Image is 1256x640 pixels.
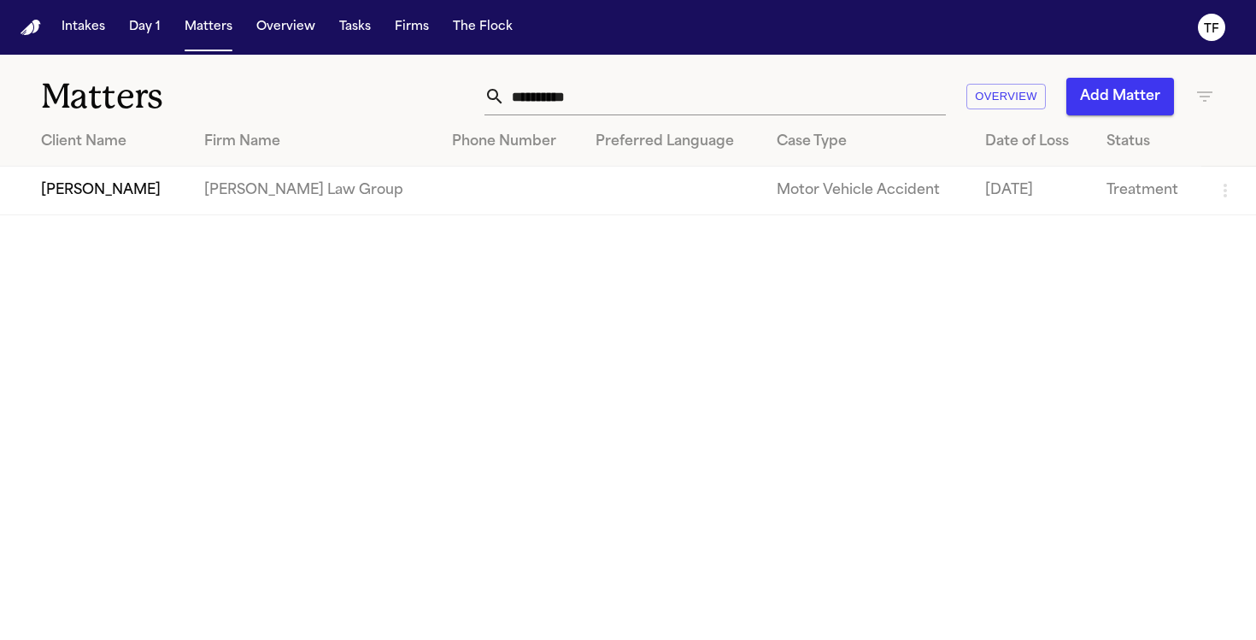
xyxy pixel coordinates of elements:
[1066,78,1174,115] button: Add Matter
[191,167,438,215] td: [PERSON_NAME] Law Group
[985,132,1079,152] div: Date of Loss
[332,12,378,43] button: Tasks
[204,132,425,152] div: Firm Name
[55,12,112,43] button: Intakes
[21,20,41,36] img: Finch Logo
[452,132,568,152] div: Phone Number
[777,132,958,152] div: Case Type
[763,167,971,215] td: Motor Vehicle Accident
[41,132,177,152] div: Client Name
[122,12,167,43] button: Day 1
[966,84,1046,110] button: Overview
[971,167,1093,215] td: [DATE]
[388,12,436,43] button: Firms
[1093,167,1201,215] td: Treatment
[249,12,322,43] button: Overview
[596,132,749,152] div: Preferred Language
[446,12,519,43] button: The Flock
[21,20,41,36] a: Home
[41,75,367,118] h1: Matters
[178,12,239,43] button: Matters
[1106,132,1188,152] div: Status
